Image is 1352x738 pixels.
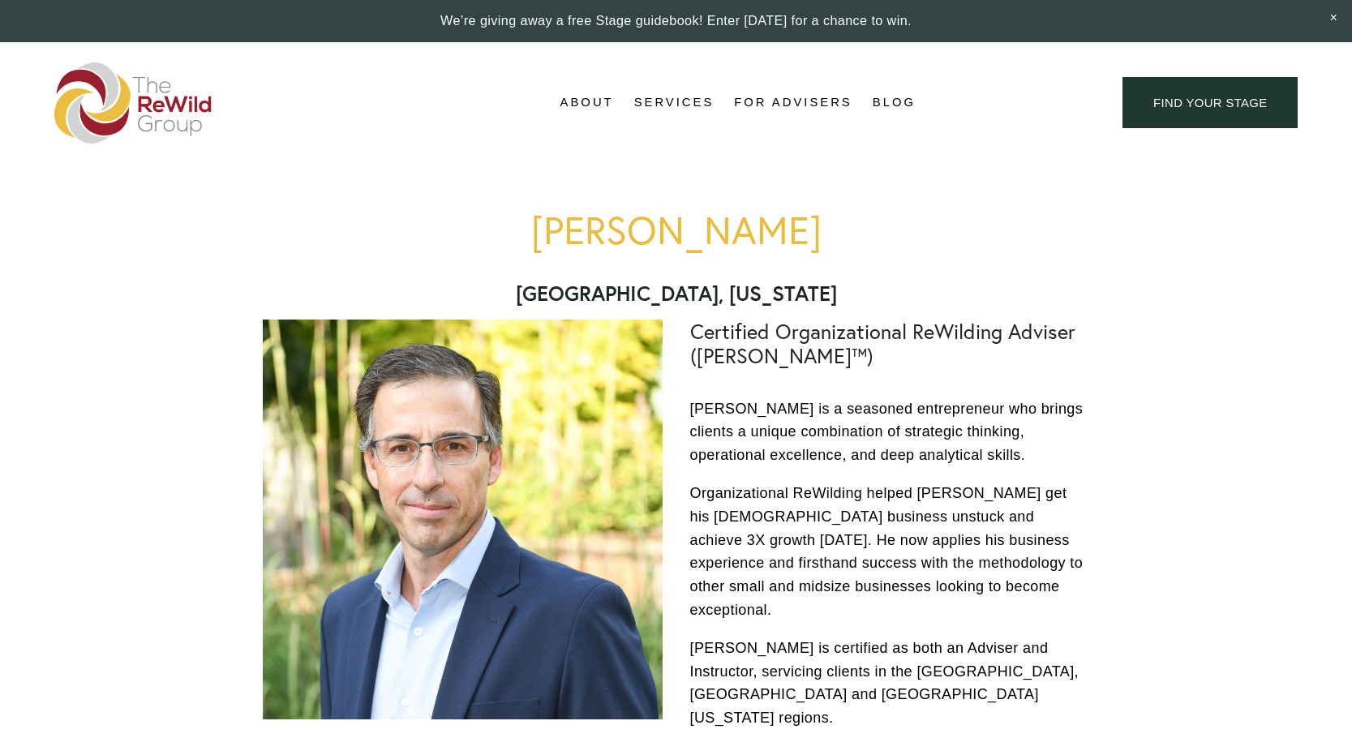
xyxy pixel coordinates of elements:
img: The ReWild Group [54,62,213,144]
a: folder dropdown [634,91,715,115]
h2: Certified Organizational ReWilding Adviser ([PERSON_NAME]™) [690,320,1090,368]
a: Blog [873,91,916,115]
a: find your stage [1122,77,1298,128]
span: About [560,92,614,114]
strong: [GEOGRAPHIC_DATA], [US_STATE] [516,280,837,307]
p: Organizational ReWilding helped [PERSON_NAME] get his [DEMOGRAPHIC_DATA] business unstuck and ach... [690,482,1090,622]
a: For Advisers [734,91,852,115]
h1: [PERSON_NAME] [263,208,1090,251]
p: [PERSON_NAME] is a seasoned entrepreneur who brings clients a unique combination of strategic thi... [690,397,1090,467]
span: Services [634,92,715,114]
p: [PERSON_NAME] is certified as both an Adviser and Instructor, servicing clients in the [GEOGRAPHI... [690,637,1090,730]
a: folder dropdown [560,91,614,115]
